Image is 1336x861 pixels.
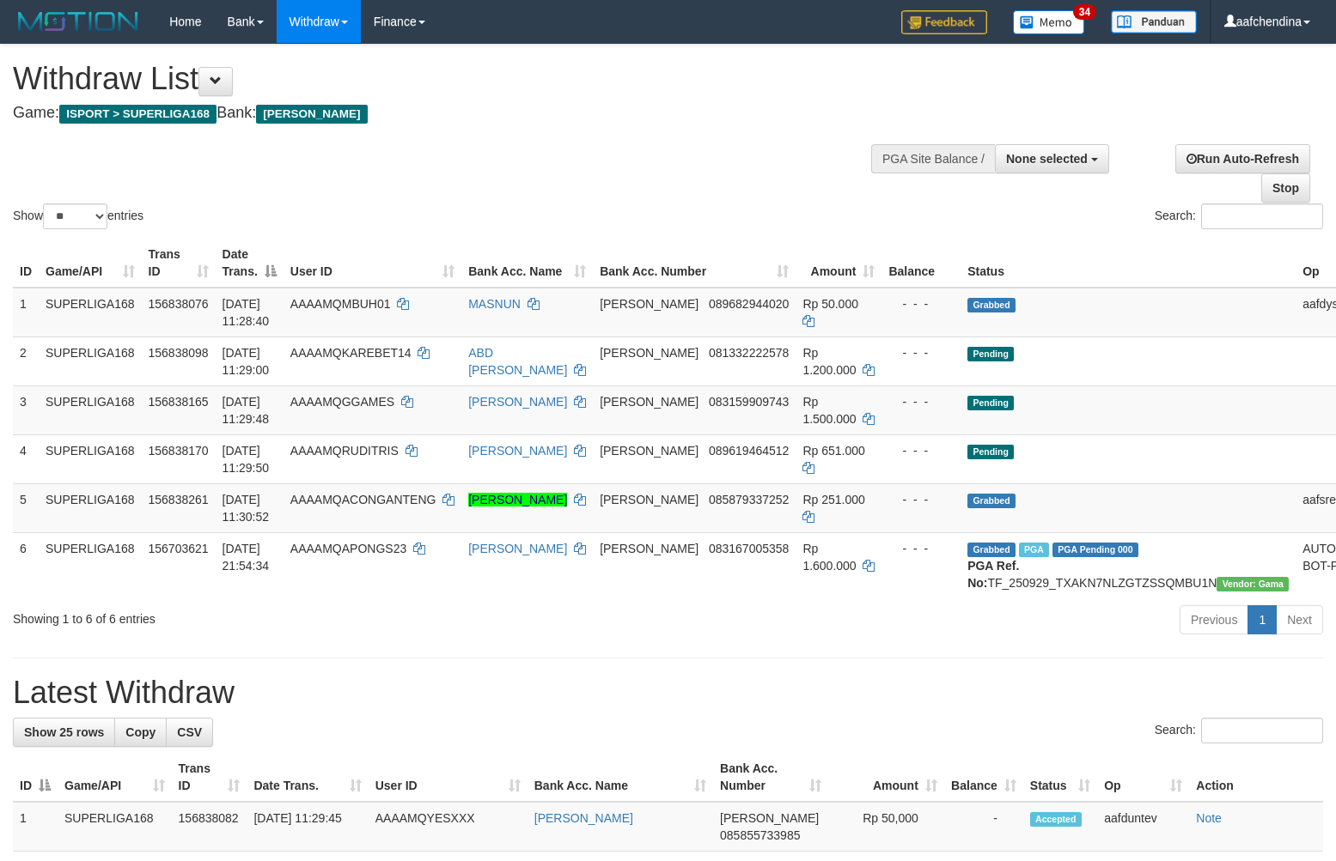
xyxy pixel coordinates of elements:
[901,10,987,34] img: Feedback.jpg
[802,444,864,458] span: Rp 651.000
[149,493,209,506] span: 156838261
[1189,753,1323,802] th: Action
[290,297,391,311] span: AAAAMQMBUH01
[13,718,115,747] a: Show 25 rows
[796,239,882,288] th: Amount: activate to sort column ascending
[461,239,593,288] th: Bank Acc. Name: activate to sort column ascending
[149,297,209,311] span: 156838076
[967,494,1016,508] span: Grabbed
[600,297,699,311] span: [PERSON_NAME]
[223,542,270,573] span: [DATE] 21:54:34
[600,493,699,506] span: [PERSON_NAME]
[1155,203,1323,229] label: Search:
[1155,718,1323,743] label: Search:
[534,811,633,825] a: [PERSON_NAME]
[290,542,406,555] span: AAAAMQAPONGS23
[13,337,39,385] td: 2
[13,385,39,434] td: 3
[802,395,856,426] span: Rp 1.500.000
[39,434,142,483] td: SUPERLIGA168
[149,542,209,555] span: 156703621
[593,239,796,288] th: Bank Acc. Number: activate to sort column ascending
[1201,203,1323,229] input: Search:
[247,802,368,852] td: [DATE] 11:29:45
[967,543,1016,557] span: Grabbed
[1073,4,1096,20] span: 34
[39,337,142,385] td: SUPERLIGA168
[1023,753,1097,802] th: Status: activate to sort column ascending
[828,753,944,802] th: Amount: activate to sort column ascending
[709,493,789,506] span: Copy 085879337252 to clipboard
[149,395,209,409] span: 156838165
[1175,144,1310,173] a: Run Auto-Refresh
[468,297,521,311] a: MASNUN
[961,532,1296,598] td: TF_250929_TXAKN7NLZGTZSSQMBU1N
[600,542,699,555] span: [PERSON_NAME]
[369,753,528,802] th: User ID: activate to sort column ascending
[967,347,1014,361] span: Pending
[39,385,142,434] td: SUPERLIGA168
[13,203,143,229] label: Show entries
[888,344,954,361] div: - - -
[1019,543,1049,557] span: Marked by aafchhiseyha
[172,753,247,802] th: Trans ID: activate to sort column ascending
[125,725,156,739] span: Copy
[468,542,567,555] a: [PERSON_NAME]
[600,346,699,360] span: [PERSON_NAME]
[828,802,944,852] td: Rp 50,000
[802,297,858,311] span: Rp 50.000
[1196,811,1222,825] a: Note
[290,395,394,409] span: AAAAMQGGAMES
[223,444,270,475] span: [DATE] 11:29:50
[888,491,954,508] div: - - -
[967,396,1014,410] span: Pending
[223,493,270,524] span: [DATE] 11:30:52
[1248,605,1277,634] a: 1
[802,346,856,377] span: Rp 1.200.000
[468,493,567,506] a: [PERSON_NAME]
[223,395,270,426] span: [DATE] 11:29:48
[149,444,209,458] span: 156838170
[1217,577,1289,591] span: Vendor URL: https://trx31.1velocity.biz
[39,483,142,532] td: SUPERLIGA168
[1030,812,1082,827] span: Accepted
[290,444,399,458] span: AAAAMQRUDITRIS
[709,297,789,311] span: Copy 089682944020 to clipboard
[216,239,284,288] th: Date Trans.: activate to sort column descending
[13,532,39,598] td: 6
[13,105,874,122] h4: Game: Bank:
[709,444,789,458] span: Copy 089619464512 to clipboard
[1013,10,1085,34] img: Button%20Memo.svg
[1276,605,1323,634] a: Next
[468,444,567,458] a: [PERSON_NAME]
[600,395,699,409] span: [PERSON_NAME]
[1097,753,1189,802] th: Op: activate to sort column ascending
[720,828,800,842] span: Copy 085855733985 to clipboard
[802,493,864,506] span: Rp 251.000
[13,434,39,483] td: 4
[13,676,1323,710] h1: Latest Withdraw
[39,288,142,337] td: SUPERLIGA168
[967,445,1014,459] span: Pending
[1201,718,1323,743] input: Search:
[13,603,544,628] div: Showing 1 to 6 of 6 entries
[13,753,58,802] th: ID: activate to sort column descending
[1180,605,1248,634] a: Previous
[59,105,217,124] span: ISPORT > SUPERLIGA168
[944,802,1023,852] td: -
[967,559,1019,590] b: PGA Ref. No:
[142,239,216,288] th: Trans ID: activate to sort column ascending
[149,346,209,360] span: 156838098
[882,239,961,288] th: Balance
[13,483,39,532] td: 5
[13,288,39,337] td: 1
[13,239,39,288] th: ID
[369,802,528,852] td: AAAAMQYESXXX
[284,239,461,288] th: User ID: activate to sort column ascending
[1097,802,1189,852] td: aafduntev
[1111,10,1197,33] img: panduan.png
[944,753,1023,802] th: Balance: activate to sort column ascending
[888,295,954,312] div: - - -
[13,802,58,852] td: 1
[967,298,1016,312] span: Grabbed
